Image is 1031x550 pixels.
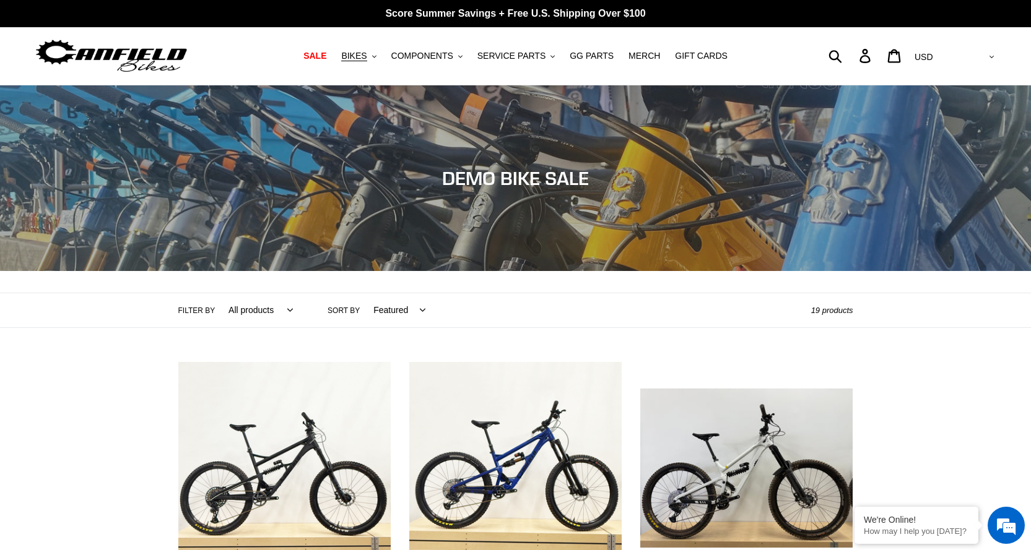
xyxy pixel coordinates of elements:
[328,305,360,316] label: Sort by
[669,48,734,64] a: GIFT CARDS
[203,6,233,36] div: Minimize live chat window
[442,167,589,189] span: DEMO BIKE SALE
[622,48,666,64] a: MERCH
[864,526,969,536] p: How may I help you today?
[864,515,969,525] div: We're Online!
[629,51,660,61] span: MERCH
[675,51,728,61] span: GIFT CARDS
[40,62,71,93] img: d_696896380_company_1647369064580_696896380
[178,305,215,316] label: Filter by
[385,48,469,64] button: COMPONENTS
[471,48,561,64] button: SERVICE PARTS
[477,51,546,61] span: SERVICE PARTS
[14,68,32,87] div: Navigation go back
[297,48,333,64] a: SALE
[341,51,367,61] span: BIKES
[835,42,867,69] input: Search
[811,306,853,315] span: 19 products
[6,338,236,381] textarea: Type your message and hit 'Enter'
[72,156,171,281] span: We're online!
[391,51,453,61] span: COMPONENTS
[570,51,614,61] span: GG PARTS
[335,48,382,64] button: BIKES
[83,69,227,85] div: Chat with us now
[563,48,620,64] a: GG PARTS
[303,51,326,61] span: SALE
[34,37,189,75] img: Canfield Bikes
